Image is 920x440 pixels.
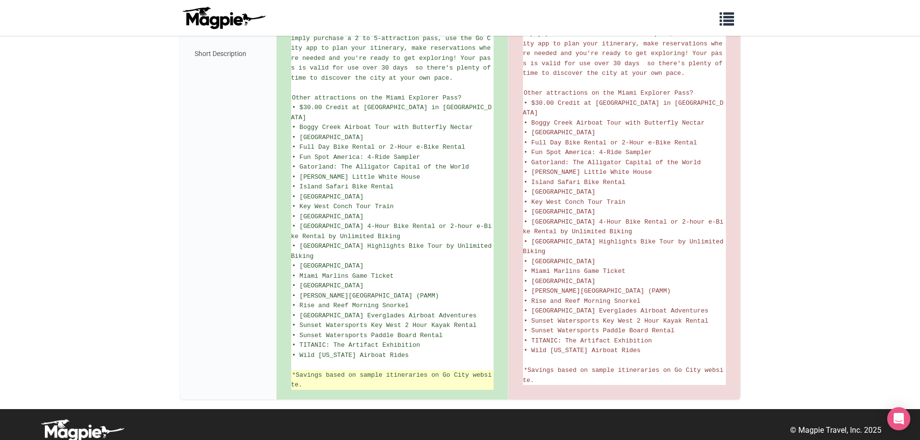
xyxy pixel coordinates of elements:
[523,367,723,384] span: *Savings based on sample itineraries on Go City website.
[292,124,473,131] span: • Boggy Creek Airboat Tour with Butterfly Nectar
[291,25,495,82] span: Go City makes sightseeing flexible and hassle-free. Simply purchase a 2 to 5-attraction pass, use...
[523,238,727,255] span: • [GEOGRAPHIC_DATA] Highlights Bike Tour by Unlimited Biking
[292,183,394,190] span: • Island Safari Bike Rental
[524,129,595,136] span: • [GEOGRAPHIC_DATA]
[524,317,708,325] span: • Sunset Watersports Key West 2 Hour Kayak Rental
[292,203,394,210] span: • Key West Conch Tour Train
[292,282,364,289] span: • [GEOGRAPHIC_DATA]
[524,327,675,334] span: • Sunset Watersports Paddle Board Rental
[523,99,723,117] span: • $30.00 Credit at [GEOGRAPHIC_DATA] in [GEOGRAPHIC_DATA]
[292,173,420,181] span: • [PERSON_NAME] Little White House
[291,242,495,260] span: • [GEOGRAPHIC_DATA] Highlights Bike Tour by Unlimited Biking
[292,154,420,161] span: • Fun Spot America: 4-Ride Sampler
[524,179,626,186] span: • Island Safari Bike Rental
[524,258,595,265] span: • [GEOGRAPHIC_DATA]
[292,163,469,170] span: • Gatorland: The Alligator Capital of the World
[292,341,420,349] span: • TITANIC: The Artifact Exhibition
[524,337,652,344] span: • TITANIC: The Artifact Exhibition
[524,287,671,295] span: • [PERSON_NAME][GEOGRAPHIC_DATA] (PAMM)
[292,134,364,141] span: • [GEOGRAPHIC_DATA]
[292,143,466,151] span: • Full Day Bike Rental or 2-Hour e-Bike Rental
[524,149,652,156] span: • Fun Spot America: 4-Ride Sampler
[292,312,477,319] span: • [GEOGRAPHIC_DATA] Everglades Airboat Adventures
[524,159,701,166] span: • Gatorland: The Alligator Capital of the World
[292,213,364,220] span: • [GEOGRAPHIC_DATA]
[292,272,394,280] span: • Miami Marlins Game Ticket
[887,407,910,430] div: Open Intercom Messenger
[524,89,694,97] span: Other attractions on the Miami Explorer Pass?
[524,139,697,146] span: • Full Day Bike Rental or 2-Hour e-Bike Rental
[292,193,364,200] span: • [GEOGRAPHIC_DATA]
[291,223,492,240] span: • [GEOGRAPHIC_DATA] 4-Hour Bike Rental or 2-hour e-Bike Rental by Unlimited Biking
[292,322,477,329] span: • Sunset Watersports Key West 2 Hour Kayak Rental
[291,371,492,389] span: *Savings based on sample itineraries on Go City website.
[524,298,641,305] span: • Rise and Reef Morning Snorkel
[292,332,443,339] span: • Sunset Watersports Paddle Board Rental
[180,6,267,29] img: logo-ab69f6fb50320c5b225c76a69d11143b.png
[524,347,641,354] span: • Wild [US_STATE] Airboat Rides
[523,218,723,236] span: • [GEOGRAPHIC_DATA] 4-Hour Bike Rental or 2-hour e-Bike Rental by Unlimited Biking
[524,268,626,275] span: • Miami Marlins Game Ticket
[524,119,705,127] span: • Boggy Creek Airboat Tour with Butterfly Nectar
[524,188,595,196] span: • [GEOGRAPHIC_DATA]
[524,278,595,285] span: • [GEOGRAPHIC_DATA]
[292,262,364,270] span: • [GEOGRAPHIC_DATA]
[292,352,409,359] span: • Wild [US_STATE] Airboat Rides
[524,208,595,215] span: • [GEOGRAPHIC_DATA]
[524,169,652,176] span: • [PERSON_NAME] Little White House
[524,199,626,206] span: • Key West Conch Tour Train
[292,292,439,299] span: • [PERSON_NAME][GEOGRAPHIC_DATA] (PAMM)
[291,104,492,121] span: • $30.00 Credit at [GEOGRAPHIC_DATA] in [GEOGRAPHIC_DATA]
[292,94,462,101] span: Other attractions on the Miami Explorer Pass?
[292,302,409,309] span: • Rise and Reef Morning Snorkel
[790,424,881,437] p: © Magpie Travel, Inc. 2025
[524,307,708,314] span: • [GEOGRAPHIC_DATA] Everglades Airboat Adventures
